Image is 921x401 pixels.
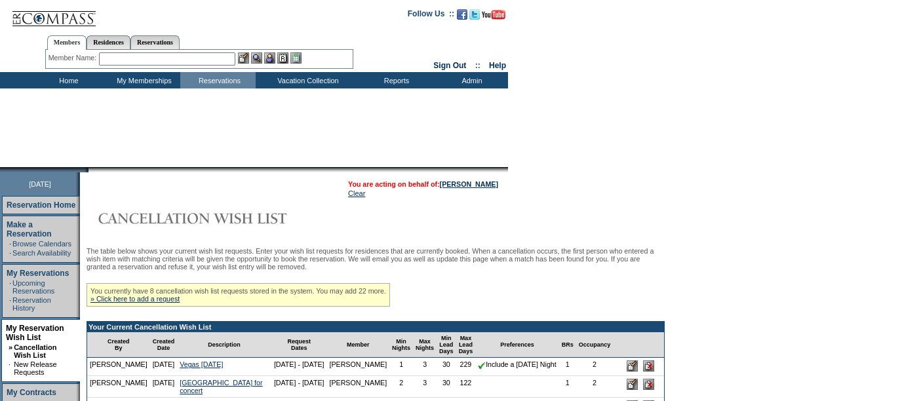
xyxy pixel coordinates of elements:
[7,388,56,397] a: My Contracts
[433,72,508,88] td: Admin
[437,376,456,398] td: 30
[271,332,327,358] td: Request Dates
[12,296,51,312] a: Reservation History
[576,376,614,398] td: 2
[12,240,71,248] a: Browse Calendars
[9,279,11,295] td: ·
[348,180,498,188] span: You are acting on behalf of:
[6,324,64,342] a: My Reservation Wish List
[150,376,178,398] td: [DATE]
[87,283,390,307] div: You currently have 8 cancellation wish list requests stored in the system. You may add 22 more.
[180,360,223,368] a: Vegas [DATE]
[437,332,456,358] td: Min Lead Days
[12,279,54,295] a: Upcoming Reservations
[7,200,75,210] a: Reservation Home
[475,61,480,70] span: ::
[627,360,638,372] input: Edit this Request
[433,61,466,70] a: Sign Out
[457,9,467,20] img: Become our fan on Facebook
[87,358,150,376] td: [PERSON_NAME]
[9,249,11,257] td: ·
[9,360,12,376] td: ·
[413,332,437,358] td: Max Nights
[87,376,150,398] td: [PERSON_NAME]
[348,189,365,197] a: Clear
[456,332,476,358] td: Max Lead Days
[559,358,576,376] td: 1
[440,180,498,188] a: [PERSON_NAME]
[469,9,480,20] img: Follow us on Twitter
[627,379,638,390] input: Edit this Request
[87,35,130,49] a: Residences
[105,72,180,88] td: My Memberships
[88,167,90,172] img: blank.gif
[150,358,178,376] td: [DATE]
[413,358,437,376] td: 3
[643,379,654,390] input: Delete this Request
[7,269,69,278] a: My Reservations
[326,358,389,376] td: [PERSON_NAME]
[29,180,51,188] span: [DATE]
[29,72,105,88] td: Home
[87,332,150,358] td: Created By
[469,13,480,21] a: Follow us on Twitter
[643,360,654,372] input: Delete this Request
[456,358,476,376] td: 229
[277,52,288,64] img: Reservations
[9,240,11,248] td: ·
[389,376,413,398] td: 2
[576,358,614,376] td: 2
[47,35,87,50] a: Members
[482,10,505,20] img: Subscribe to our YouTube Channel
[413,376,437,398] td: 3
[7,220,52,239] a: Make a Reservation
[180,379,262,394] a: [GEOGRAPHIC_DATA] for concert
[489,61,506,70] a: Help
[251,52,262,64] img: View
[90,295,180,303] a: » Click here to add a request
[150,332,178,358] td: Created Date
[49,52,99,64] div: Member Name:
[559,376,576,398] td: 1
[9,296,11,312] td: ·
[559,332,576,358] td: BRs
[290,52,302,64] img: b_calculator.gif
[482,13,505,21] a: Subscribe to our YouTube Channel
[389,332,413,358] td: Min Nights
[357,72,433,88] td: Reports
[87,322,664,332] td: Your Current Cancellation Wish List
[475,332,559,358] td: Preferences
[576,332,614,358] td: Occupancy
[437,358,456,376] td: 30
[326,376,389,398] td: [PERSON_NAME]
[274,379,324,387] nobr: [DATE] - [DATE]
[408,8,454,24] td: Follow Us ::
[130,35,180,49] a: Reservations
[14,343,56,359] a: Cancellation Wish List
[389,358,413,376] td: 1
[87,205,349,231] img: Cancellation Wish List
[264,52,275,64] img: Impersonate
[274,360,324,368] nobr: [DATE] - [DATE]
[457,13,467,21] a: Become our fan on Facebook
[478,360,557,368] nobr: Include a [DATE] Night
[180,72,256,88] td: Reservations
[9,343,12,351] b: »
[84,167,88,172] img: promoShadowLeftCorner.gif
[14,360,56,376] a: New Release Requests
[456,376,476,398] td: 122
[326,332,389,358] td: Member
[256,72,357,88] td: Vacation Collection
[238,52,249,64] img: b_edit.gif
[177,332,271,358] td: Description
[478,362,486,370] img: chkSmaller.gif
[12,249,71,257] a: Search Availability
